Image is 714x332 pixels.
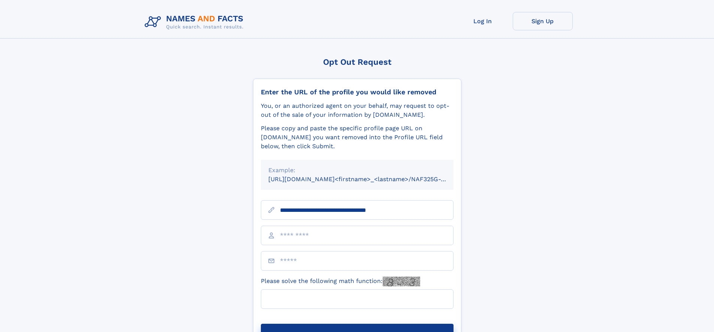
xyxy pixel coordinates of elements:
a: Sign Up [513,12,573,30]
div: Example: [268,166,446,175]
a: Log In [453,12,513,30]
div: Enter the URL of the profile you would like removed [261,88,454,96]
div: Opt Out Request [253,57,461,67]
small: [URL][DOMAIN_NAME]<firstname>_<lastname>/NAF325G-xxxxxxxx [268,176,468,183]
div: You, or an authorized agent on your behalf, may request to opt-out of the sale of your informatio... [261,101,454,119]
img: Logo Names and Facts [142,12,250,32]
div: Please copy and paste the specific profile page URL on [DOMAIN_NAME] you want removed into the Pr... [261,124,454,151]
label: Please solve the following math function: [261,277,420,286]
